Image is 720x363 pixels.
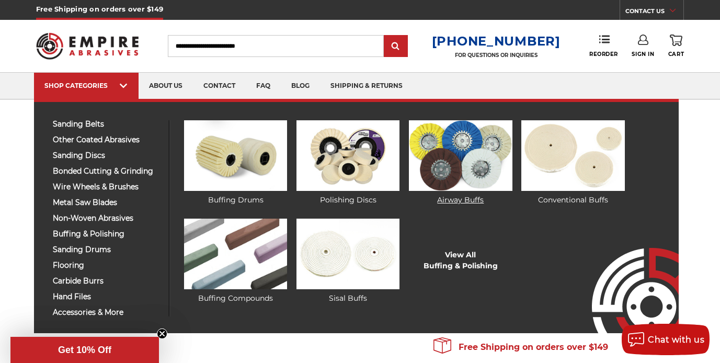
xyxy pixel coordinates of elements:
span: flooring [53,262,161,269]
span: metal saw blades [53,199,161,207]
div: Get 10% OffClose teaser [10,337,159,363]
img: Buffing Compounds [184,219,287,289]
span: Reorder [589,51,618,58]
span: bonded cutting & grinding [53,167,161,175]
button: Chat with us [622,324,710,355]
p: FOR QUESTIONS OR INQUIRIES [432,52,561,59]
a: contact [193,73,246,99]
a: faq [246,73,281,99]
div: SHOP CATEGORIES [44,82,128,89]
button: Close teaser [157,328,167,339]
span: hand files [53,293,161,301]
a: blog [281,73,320,99]
img: Sisal Buffs [296,219,399,289]
span: other coated abrasives [53,136,161,144]
a: Reorder [589,35,618,57]
span: wire wheels & brushes [53,183,161,191]
img: Empire Abrasives [36,26,139,66]
a: Conventional Buffs [521,120,624,206]
span: sanding discs [53,152,161,160]
a: Buffing Compounds [184,219,287,304]
a: Buffing Drums [184,120,287,206]
span: Cart [668,51,684,58]
a: [PHONE_NUMBER] [432,33,561,49]
a: Cart [668,35,684,58]
span: Free Shipping on orders over $149 [433,337,608,358]
a: Polishing Discs [296,120,399,206]
a: View AllBuffing & Polishing [424,249,498,271]
span: Chat with us [648,335,704,345]
input: Submit [385,36,406,57]
span: buffing & polishing [53,230,161,238]
span: Get 10% Off [58,345,111,355]
img: Airway Buffs [409,120,512,191]
a: about us [139,73,193,99]
span: sanding belts [53,120,161,128]
span: accessories & more [53,309,161,316]
a: Sisal Buffs [296,219,399,304]
a: Airway Buffs [409,120,512,206]
span: non-woven abrasives [53,214,161,222]
img: Empire Abrasives Logo Image [573,217,679,333]
a: CONTACT US [625,5,683,20]
img: Conventional Buffs [521,120,624,191]
span: Sign In [632,51,654,58]
img: Buffing Drums [184,120,287,191]
span: sanding drums [53,246,161,254]
img: Polishing Discs [296,120,399,191]
a: shipping & returns [320,73,413,99]
span: carbide burrs [53,277,161,285]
